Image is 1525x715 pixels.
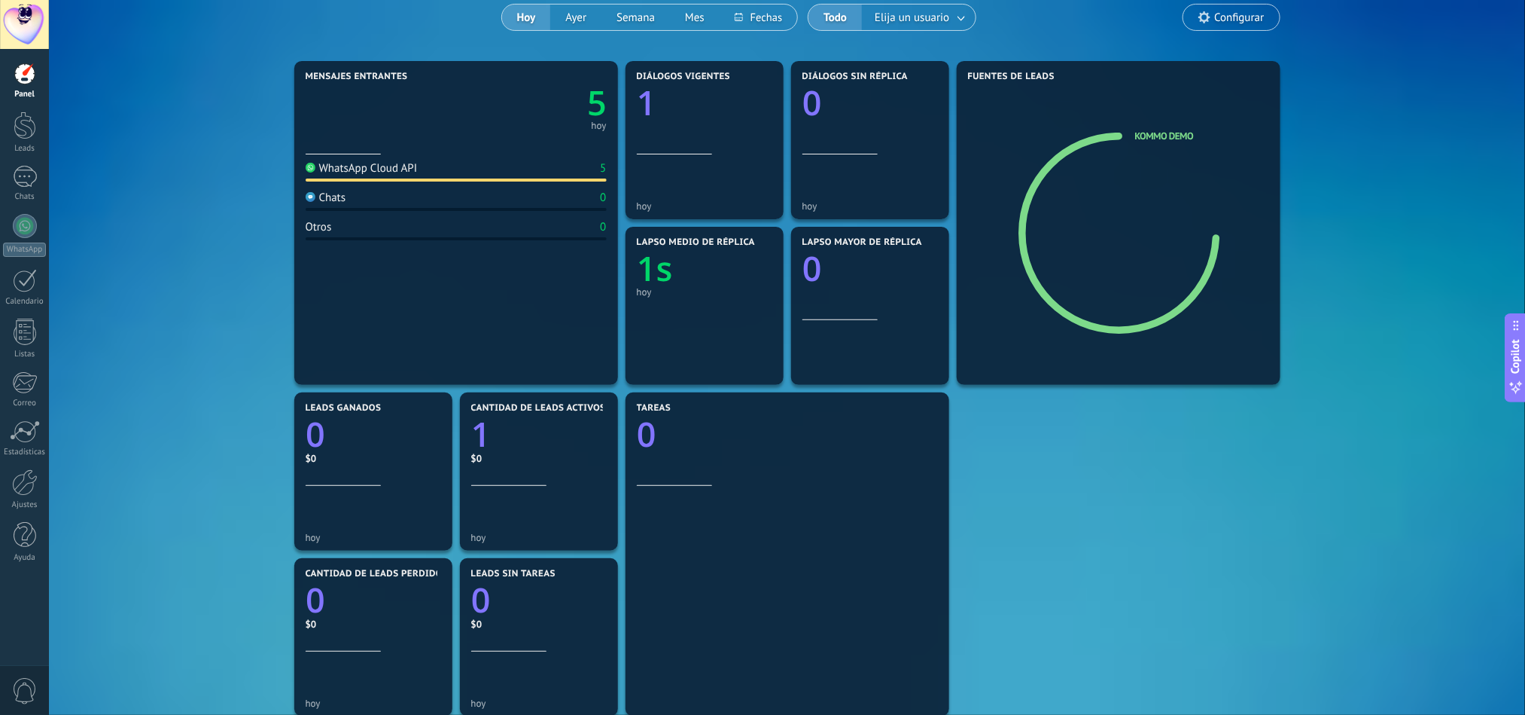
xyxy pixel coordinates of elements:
[471,569,556,579] span: Leads sin tareas
[637,403,671,414] span: Tareas
[3,90,47,99] div: Panel
[306,569,449,579] span: Cantidad de leads perdidos
[637,72,731,82] span: Diálogos vigentes
[808,5,862,30] button: Todo
[306,452,441,465] div: $0
[670,5,720,30] button: Mes
[471,578,607,624] a: 0
[3,500,47,510] div: Ajustes
[601,5,670,30] button: Semana
[306,192,315,202] img: Chats
[802,81,822,127] text: 0
[637,81,656,127] text: 1
[3,553,47,563] div: Ayuda
[471,452,607,465] div: $0
[306,412,441,458] a: 0
[306,72,408,82] span: Mensajes entrantes
[802,72,909,82] span: Diálogos sin réplica
[637,237,756,248] span: Lapso medio de réplica
[862,5,976,30] button: Elija un usuario
[471,532,607,543] div: hoy
[3,399,47,408] div: Correo
[306,578,325,624] text: 0
[1508,339,1523,374] span: Copilot
[802,237,922,248] span: Lapso mayor de réplica
[306,698,441,709] div: hoy
[306,412,325,458] text: 0
[637,412,656,458] text: 0
[306,403,382,414] span: Leads ganados
[550,5,601,30] button: Ayer
[637,246,673,292] text: 1s
[306,618,441,631] div: $0
[471,412,491,458] text: 1
[872,8,952,28] span: Elija un usuario
[1135,130,1194,142] a: Kommo Demo
[306,161,418,176] div: WhatsApp Cloud API
[600,161,606,176] div: 5
[637,286,772,298] div: hoy
[3,297,47,307] div: Calendario
[1214,11,1264,24] span: Configurar
[720,5,797,30] button: Fechas
[600,220,606,234] div: 0
[3,448,47,457] div: Estadísticas
[471,618,607,631] div: $0
[471,403,606,414] span: Cantidad de leads activos
[802,246,822,292] text: 0
[802,200,938,212] div: hoy
[587,81,607,127] text: 5
[502,5,551,30] button: Hoy
[968,72,1055,82] span: Fuentes de leads
[471,412,607,458] a: 1
[3,243,46,257] div: WhatsApp
[592,122,607,130] div: hoy
[3,192,47,202] div: Chats
[306,191,346,205] div: Chats
[306,220,332,234] div: Otros
[637,200,772,212] div: hoy
[456,81,607,127] a: 5
[637,412,938,458] a: 0
[471,578,491,624] text: 0
[3,144,47,154] div: Leads
[306,532,441,543] div: hoy
[471,698,607,709] div: hoy
[306,578,441,624] a: 0
[306,163,315,173] img: WhatsApp Cloud API
[600,191,606,205] div: 0
[3,350,47,359] div: Listas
